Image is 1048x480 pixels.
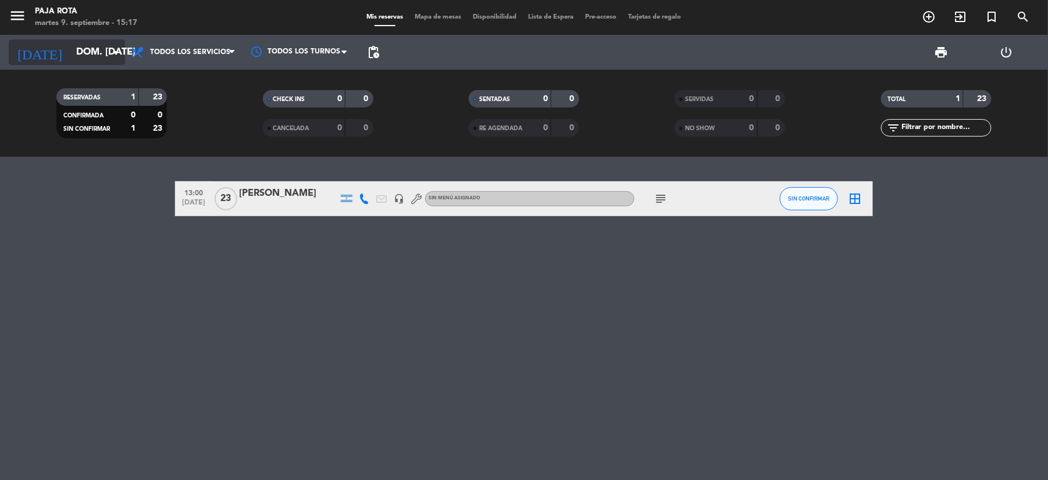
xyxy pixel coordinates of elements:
span: Disponibilidad [468,14,523,20]
span: CANCELADA [273,126,309,131]
i: subject [654,192,668,206]
span: RESERVADAS [63,95,101,101]
span: SIN CONFIRMAR [789,195,830,202]
span: Lista de Espera [523,14,580,20]
i: exit_to_app [954,10,968,24]
strong: 0 [337,124,342,132]
span: Mapa de mesas [409,14,468,20]
span: SIN CONFIRMAR [63,126,110,132]
i: border_all [849,192,862,206]
strong: 0 [570,124,577,132]
span: TOTAL [888,96,906,102]
strong: 0 [158,111,165,119]
span: 13:00 [179,185,208,199]
span: 23 [215,187,237,210]
i: arrow_drop_down [108,45,122,59]
i: headset_mic [394,194,404,204]
span: SENTADAS [479,96,510,102]
span: pending_actions [366,45,380,59]
i: filter_list [887,121,901,135]
strong: 0 [363,95,370,103]
strong: 0 [776,95,783,103]
div: martes 9. septiembre - 15:17 [35,17,137,29]
span: Pre-acceso [580,14,623,20]
i: turned_in_not [985,10,999,24]
button: SIN CONFIRMAR [780,187,838,210]
span: Todos los servicios [150,48,230,56]
strong: 0 [543,124,548,132]
strong: 0 [543,95,548,103]
strong: 23 [977,95,989,103]
strong: 0 [337,95,342,103]
div: [PERSON_NAME] [239,186,338,201]
span: Sin menú asignado [429,196,480,200]
span: Tarjetas de regalo [623,14,687,20]
strong: 0 [776,124,783,132]
input: Filtrar por nombre... [901,121,991,134]
i: menu [9,7,26,24]
div: LOG OUT [974,35,1040,70]
strong: 0 [131,111,136,119]
span: SERVIDAS [685,96,714,102]
span: print [934,45,948,59]
i: power_settings_new [1000,45,1014,59]
span: CHECK INS [273,96,305,102]
div: PAJA ROTA [35,6,137,17]
strong: 0 [750,95,754,103]
i: add_circle_outline [922,10,936,24]
strong: 0 [570,95,577,103]
strong: 1 [956,95,960,103]
strong: 0 [750,124,754,132]
strong: 23 [153,124,165,132]
span: RE AGENDADA [479,126,522,131]
span: NO SHOW [685,126,715,131]
i: [DATE] [9,40,70,65]
strong: 1 [131,93,136,101]
i: search [1017,10,1031,24]
span: Mis reservas [361,14,409,20]
button: menu [9,7,26,28]
span: [DATE] [179,199,208,212]
strong: 23 [153,93,165,101]
span: CONFIRMADA [63,113,104,119]
strong: 1 [131,124,136,132]
strong: 0 [363,124,370,132]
